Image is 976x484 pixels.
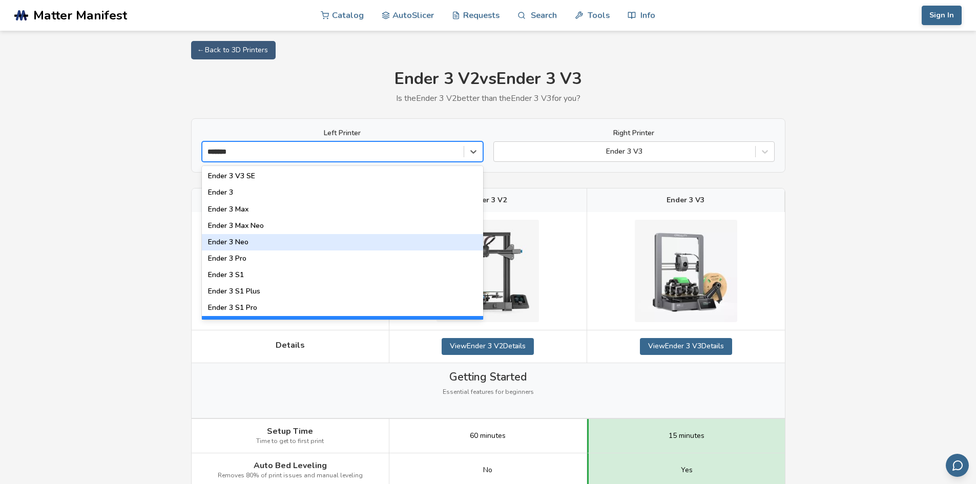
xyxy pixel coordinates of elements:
[202,184,483,201] div: Ender 3
[202,283,483,300] div: Ender 3 S1 Plus
[256,438,324,445] span: Time to get to first print
[202,129,483,137] label: Left Printer
[443,389,534,396] span: Essential features for beginners
[202,201,483,218] div: Ender 3 Max
[33,8,127,23] span: Matter Manifest
[267,427,313,436] span: Setup Time
[207,148,235,156] input: Ender 3 V3 SEEnder 3Ender 3 MaxEnder 3 Max NeoEnder 3 NeoEnder 3 ProEnder 3 S1Ender 3 S1 PlusEnde...
[442,338,534,354] a: ViewEnder 3 V2Details
[276,341,305,350] span: Details
[681,466,693,474] span: Yes
[202,218,483,234] div: Ender 3 Max Neo
[669,432,704,440] span: 15 minutes
[202,250,483,267] div: Ender 3 Pro
[469,196,507,204] span: Ender 3 V2
[449,371,527,383] span: Getting Started
[202,316,483,332] div: Ender 3 V2
[635,220,737,322] img: Ender 3 V3
[191,70,785,89] h1: Ender 3 V2 vs Ender 3 V3
[499,148,501,156] input: Ender 3 V3
[218,472,363,479] span: Removes 80% of print issues and manual leveling
[922,6,962,25] button: Sign In
[470,432,506,440] span: 60 minutes
[483,466,492,474] span: No
[946,454,969,477] button: Send feedback via email
[254,461,327,470] span: Auto Bed Leveling
[437,220,539,322] img: Ender 3 V2
[202,234,483,250] div: Ender 3 Neo
[202,168,483,184] div: Ender 3 V3 SE
[202,267,483,283] div: Ender 3 S1
[191,94,785,103] p: Is the Ender 3 V2 better than the Ender 3 V3 for you?
[191,41,276,59] a: ← Back to 3D Printers
[202,300,483,316] div: Ender 3 S1 Pro
[493,129,775,137] label: Right Printer
[667,196,704,204] span: Ender 3 V3
[640,338,732,354] a: ViewEnder 3 V3Details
